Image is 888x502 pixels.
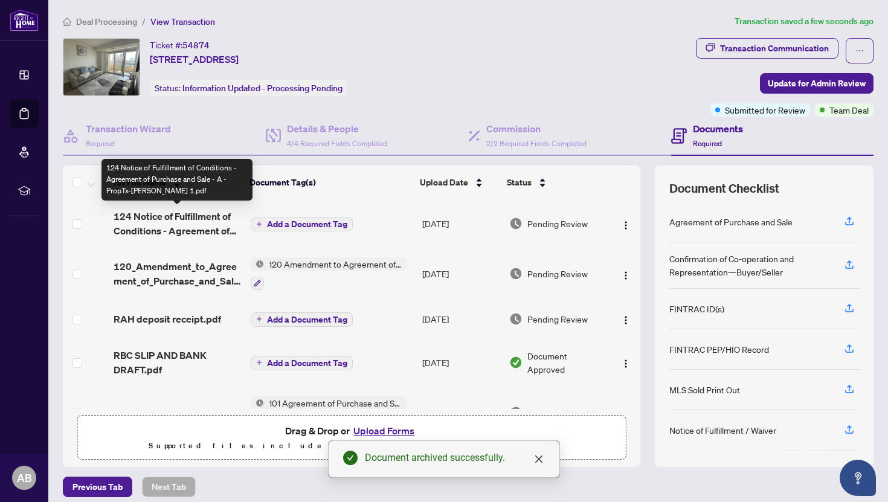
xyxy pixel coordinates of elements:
[142,14,146,28] li: /
[768,74,866,93] span: Update for Admin Review
[10,9,39,31] img: logo
[502,166,607,199] th: Status
[287,139,387,148] span: 4/4 Required Fields Completed
[669,383,740,396] div: MLS Sold Print Out
[725,103,805,117] span: Submitted for Review
[86,139,115,148] span: Required
[840,460,876,496] button: Open asap
[101,159,253,201] div: 124 Notice of Fulfillment of Conditions - Agreement of Purchase and Sale - A - PropTx-[PERSON_NAM...
[114,312,221,326] span: RAH deposit receipt.pdf
[350,423,418,439] button: Upload Forms
[420,176,468,189] span: Upload Date
[760,73,874,94] button: Update for Admin Review
[182,40,210,51] span: 54874
[509,356,523,369] img: Document Status
[245,166,415,199] th: Document Tag(s)
[251,216,353,232] button: Add a Document Tag
[285,423,418,439] span: Drag & Drop or
[251,312,353,327] button: Add a Document Tag
[78,416,625,460] span: Drag & Drop orUpload FormsSupported files include .PDF, .JPG, .JPEG, .PNG under25MB
[621,220,631,230] img: Logo
[63,18,71,26] span: home
[527,312,588,326] span: Pending Review
[256,221,262,227] span: plus
[251,257,407,290] button: Status Icon120 Amendment to Agreement of Purchase and Sale
[669,423,776,437] div: Notice of Fulfillment / Waiver
[509,267,523,280] img: Document Status
[150,80,347,96] div: Status:
[114,259,241,288] span: 120_Amendment_to_Agreement_of_Purchase_and_Sale_-_A_-_PropTx-OREA__1_.pdf
[720,39,829,58] div: Transaction Communication
[72,477,123,497] span: Previous Tab
[417,199,504,248] td: [DATE]
[417,338,504,387] td: [DATE]
[114,405,221,420] span: [STREET_ADDRESS]pdf
[509,312,523,326] img: Document Status
[486,139,587,148] span: 2/2 Required Fields Completed
[251,355,353,370] button: Add a Document Tag
[616,403,635,422] button: Logo
[693,121,743,136] h4: Documents
[17,469,32,486] span: AB
[267,359,347,367] span: Add a Document Tag
[527,406,588,419] span: Pending Review
[669,215,793,228] div: Agreement of Purchase and Sale
[251,396,407,429] button: Status Icon101 Agreement of Purchase and Sale - Condominium Resale
[669,180,779,197] span: Document Checklist
[616,214,635,233] button: Logo
[527,267,588,280] span: Pending Review
[532,452,545,466] a: Close
[256,316,262,322] span: plus
[534,454,544,464] span: close
[267,220,347,228] span: Add a Document Tag
[417,248,504,300] td: [DATE]
[735,14,874,28] article: Transaction saved a few seconds ago
[251,217,353,231] button: Add a Document Tag
[251,257,264,271] img: Status Icon
[509,406,523,419] img: Document Status
[63,477,132,497] button: Previous Tab
[150,52,239,66] span: [STREET_ADDRESS]
[509,217,523,230] img: Document Status
[182,83,343,94] span: Information Updated - Processing Pending
[267,315,347,324] span: Add a Document Tag
[86,121,171,136] h4: Transaction Wizard
[829,103,869,117] span: Team Deal
[114,348,241,377] span: RBC SLIP AND BANK DRAFT.pdf
[85,439,618,453] p: Supported files include .PDF, .JPG, .JPEG, .PNG under 25 MB
[621,359,631,368] img: Logo
[616,264,635,283] button: Logo
[669,302,724,315] div: FINTRAC ID(s)
[527,217,588,230] span: Pending Review
[256,359,262,365] span: plus
[527,349,605,376] span: Document Approved
[251,311,353,327] button: Add a Document Tag
[264,396,407,410] span: 101 Agreement of Purchase and Sale - Condominium Resale
[855,47,864,55] span: ellipsis
[251,396,264,410] img: Status Icon
[669,343,769,356] div: FINTRAC PEP/HIO Record
[616,353,635,372] button: Logo
[343,451,358,465] span: check-circle
[417,387,504,439] td: [DATE]
[251,356,353,370] button: Add a Document Tag
[486,121,587,136] h4: Commission
[693,139,722,148] span: Required
[76,16,137,27] span: Deal Processing
[287,121,387,136] h4: Details & People
[264,257,407,271] span: 120 Amendment to Agreement of Purchase and Sale
[417,300,504,338] td: [DATE]
[696,38,838,59] button: Transaction Communication
[150,38,210,52] div: Ticket #:
[150,16,215,27] span: View Transaction
[415,166,502,199] th: Upload Date
[621,271,631,280] img: Logo
[669,252,830,278] div: Confirmation of Co-operation and Representation—Buyer/Seller
[142,477,196,497] button: Next Tab
[621,315,631,325] img: Logo
[63,39,140,95] img: IMG-W12331690_1.jpg
[616,309,635,329] button: Logo
[114,209,241,238] span: 124 Notice of Fulfillment of Conditions - Agreement of Purchase and Sale - A - PropTx-[PERSON_NAM...
[365,451,545,465] div: Document archived successfully.
[507,176,532,189] span: Status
